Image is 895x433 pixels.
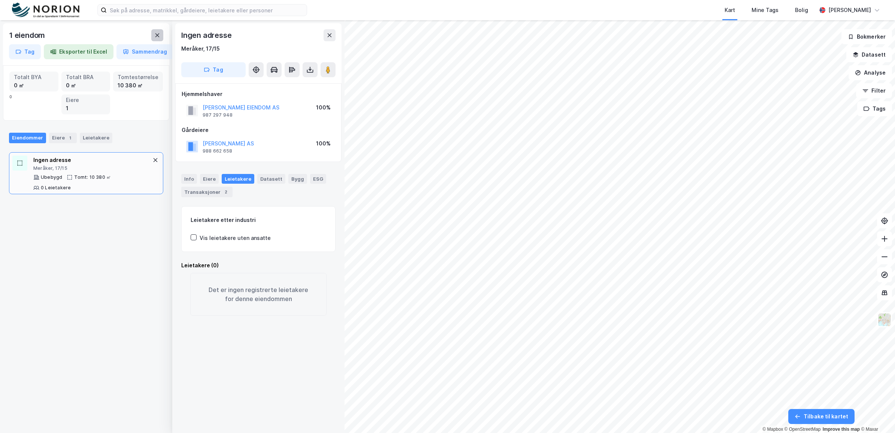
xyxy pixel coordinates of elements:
img: norion-logo.80e7a08dc31c2e691866.png [12,3,79,18]
button: Tag [9,44,41,59]
img: Z [877,313,892,327]
div: Bolig [795,6,808,15]
div: 0 ㎡ [14,81,54,90]
button: Datasett [846,47,892,62]
button: Analyse [849,65,892,80]
div: [PERSON_NAME] [828,6,871,15]
div: 2 [222,188,230,196]
div: 1 [66,104,106,112]
div: Datasett [257,174,285,184]
a: Mapbox [762,427,783,432]
div: 0 Leietakere [41,185,71,191]
div: Tomt: 10 380 ㎡ [74,174,111,180]
div: Ubebygd [41,174,62,180]
div: Ingen adresse [181,29,233,41]
div: Leietakere etter industri [191,216,326,225]
button: Sammendrag [116,44,173,59]
div: Eiere [49,133,77,143]
div: Leietakere (0) [181,261,336,270]
div: 1 eiendom [9,29,46,41]
div: 100% [316,103,331,112]
div: Kart [725,6,735,15]
button: Tag [181,62,246,77]
div: Transaksjoner [181,187,233,197]
div: Vis leietakere uten ansatte [200,234,271,243]
button: Tilbake til kartet [788,409,855,424]
a: Improve this map [823,427,860,432]
div: Eiere [66,96,106,104]
div: 987 297 948 [203,112,233,118]
iframe: Chat Widget [858,397,895,433]
div: Det er ingen registrerte leietakere for denne eiendommen [190,273,327,316]
div: 100% [316,139,331,148]
button: Filter [856,83,892,98]
div: 0 ㎡ [66,81,106,90]
div: Gårdeiere [182,126,335,135]
div: Tomtestørrelse [118,73,158,81]
div: Meråker, 17/15 [181,44,220,53]
input: Søk på adresse, matrikkel, gårdeiere, leietakere eller personer [107,4,307,16]
div: Leietakere [222,174,254,184]
div: ESG [310,174,326,184]
div: 1 [66,134,74,142]
div: 0 [9,72,163,114]
div: Hjemmelshaver [182,90,335,99]
div: Mine Tags [752,6,779,15]
div: Leietakere [80,133,112,143]
button: Tags [857,101,892,116]
div: Ingen adresse [33,156,151,165]
button: Bokmerker [841,29,892,44]
div: Meråker, 17/15 [33,165,151,171]
div: Totalt BRA [66,73,106,81]
div: Info [181,174,197,184]
div: Eiendommer [9,133,46,143]
div: Kontrollprogram for chat [858,397,895,433]
div: Bygg [288,174,307,184]
div: 988 662 658 [203,148,232,154]
div: Totalt BYA [14,73,54,81]
div: Eiere [200,174,219,184]
div: 10 380 ㎡ [118,81,158,90]
a: OpenStreetMap [785,427,821,432]
button: Eksporter til Excel [44,44,113,59]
